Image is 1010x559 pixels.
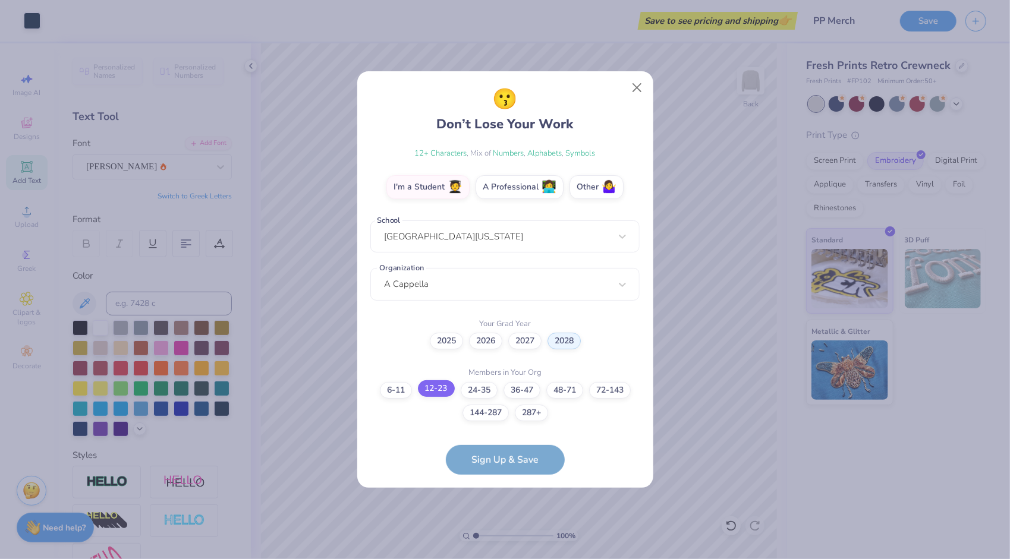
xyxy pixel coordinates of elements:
[462,405,509,421] label: 144-287
[415,148,467,159] span: 12 + Characters
[515,405,548,421] label: 287+
[476,175,564,199] label: A Professional
[377,263,426,274] label: Organization
[386,175,470,199] label: I'm a Student
[569,175,624,199] label: Other
[479,318,531,330] label: Your Grad Year
[430,333,463,349] label: 2025
[469,333,502,349] label: 2026
[548,333,581,349] label: 2028
[493,84,518,115] span: 😗
[508,333,542,349] label: 2027
[461,382,498,399] label: 24-35
[493,148,524,159] span: Numbers
[437,84,574,134] div: Don’t Lose Your Work
[625,77,648,99] button: Close
[602,181,616,194] span: 🤷‍♀️
[448,181,462,194] span: 🧑‍🎓
[504,382,540,399] label: 36-47
[418,380,455,397] label: 12-23
[566,148,596,159] span: Symbols
[589,382,631,399] label: 72-143
[546,382,583,399] label: 48-71
[380,382,412,399] label: 6-11
[528,148,562,159] span: Alphabets
[468,367,542,379] label: Members in Your Org
[375,214,402,226] label: School
[542,181,556,194] span: 👩‍💻
[370,148,640,160] div: , Mix of , ,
